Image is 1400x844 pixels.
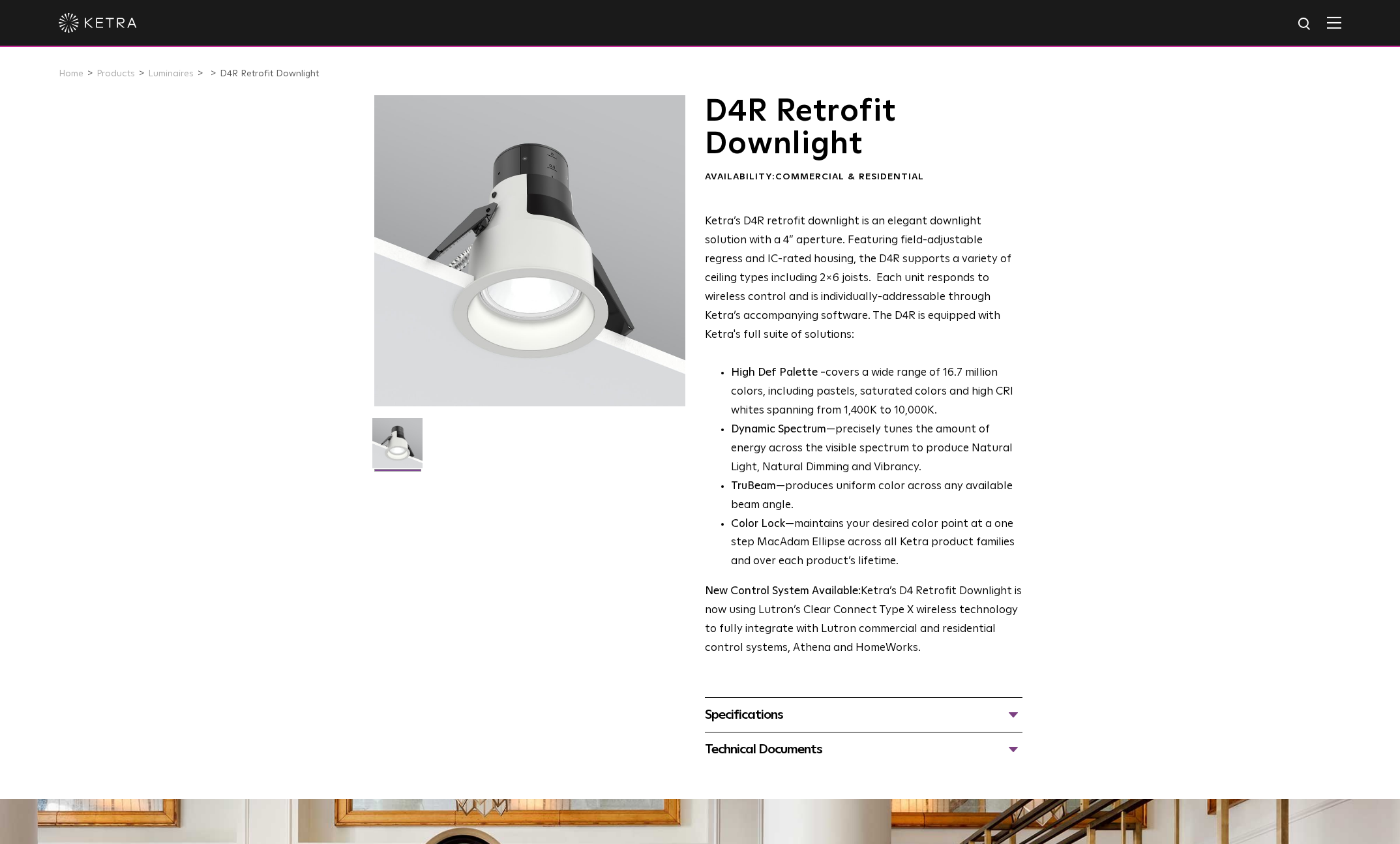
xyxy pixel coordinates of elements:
[705,739,1022,760] div: Technical Documents
[731,477,1022,515] li: —produces uniform color across any available beam angle.
[220,69,319,78] a: D4R Retrofit Downlight
[731,367,826,378] strong: High Def Palette -
[731,515,1022,572] li: —maintains your desired color point at a one step MacAdam Ellipse across all Ketra product famili...
[372,418,423,478] img: D4R Retrofit Downlight
[731,481,776,492] strong: TruBeam
[705,704,1022,725] div: Specifications
[775,172,924,181] span: Commercial & Residential
[1327,16,1341,29] img: Hamburger%20Nav.svg
[705,95,1022,161] h1: D4R Retrofit Downlight
[705,213,1022,344] p: Ketra’s D4R retrofit downlight is an elegant downlight solution with a 4” aperture. Featuring fie...
[731,519,785,530] strong: Color Lock
[59,69,83,78] a: Home
[731,364,1022,421] p: covers a wide range of 16.7 million colors, including pastels, saturated colors and high CRI whit...
[705,171,1022,184] div: Availability:
[148,69,194,78] a: Luminaires
[59,13,137,33] img: ketra-logo-2019-white
[731,421,1022,477] li: —precisely tunes the amount of energy across the visible spectrum to produce Natural Light, Natur...
[97,69,135,78] a: Products
[731,424,826,435] strong: Dynamic Spectrum
[705,582,1022,658] p: Ketra’s D4 Retrofit Downlight is now using Lutron’s Clear Connect Type X wireless technology to f...
[1297,16,1313,33] img: search icon
[705,586,861,597] strong: New Control System Available:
